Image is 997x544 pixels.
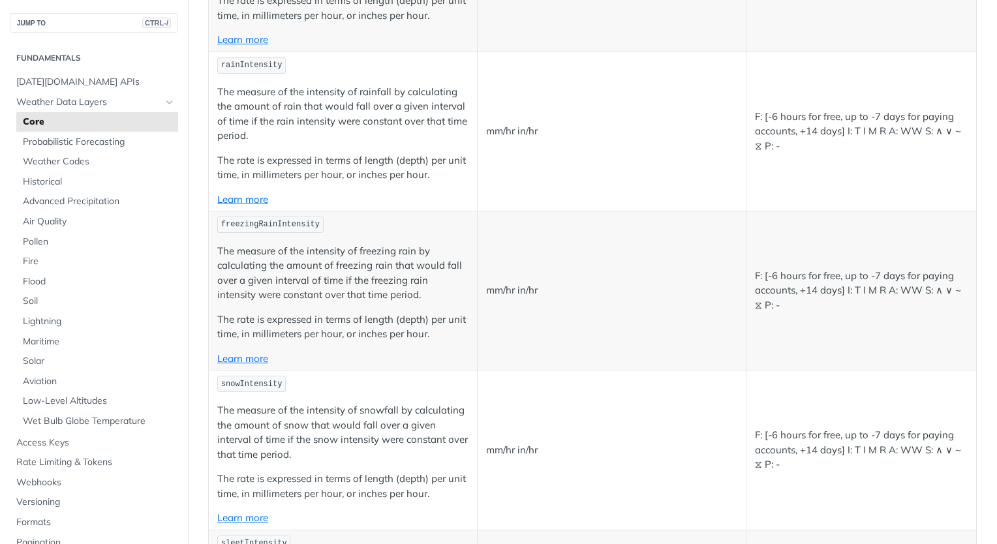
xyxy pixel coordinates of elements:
[23,115,175,128] span: Core
[486,124,737,139] p: mm/hr in/hr
[16,192,178,211] a: Advanced Precipitation
[10,492,178,512] a: Versioning
[217,511,268,524] a: Learn more
[23,375,175,388] span: Aviation
[217,472,468,501] p: The rate is expressed in terms of length (depth) per unit time, in millimeters per hour, or inche...
[16,412,178,431] a: Wet Bulb Globe Temperature
[10,13,178,33] button: JUMP TOCTRL-/
[217,153,468,183] p: The rate is expressed in terms of length (depth) per unit time, in millimeters per hour, or inche...
[10,433,178,453] a: Access Keys
[10,93,178,112] a: Weather Data LayersHide subpages for Weather Data Layers
[16,516,175,529] span: Formats
[217,193,268,205] a: Learn more
[755,428,968,472] p: F: [-6 hours for free, up to -7 days for paying accounts, +14 days] I: T I M R A: WW S: ∧ ∨ ~ ⧖ P: -
[23,395,175,408] span: Low-Level Altitudes
[16,372,178,391] a: Aviation
[217,85,468,144] p: The measure of the intensity of rainfall by calculating the amount of rain that would fall over a...
[16,456,175,469] span: Rate Limiting & Tokens
[486,283,737,298] p: mm/hr in/hr
[23,175,175,189] span: Historical
[23,295,175,308] span: Soil
[486,443,737,458] p: mm/hr in/hr
[10,72,178,92] a: [DATE][DOMAIN_NAME] APIs
[16,212,178,232] a: Air Quality
[221,380,283,389] span: snowIntensity
[23,355,175,368] span: Solar
[16,476,175,489] span: Webhooks
[23,335,175,348] span: Maritime
[16,112,178,132] a: Core
[16,352,178,371] a: Solar
[16,252,178,271] a: Fire
[23,136,175,149] span: Probabilistic Forecasting
[16,496,175,509] span: Versioning
[16,172,178,192] a: Historical
[23,415,175,428] span: Wet Bulb Globe Temperature
[16,391,178,411] a: Low-Level Altitudes
[217,244,468,303] p: The measure of the intensity of freezing rain by calculating the amount of freezing rain that wou...
[755,269,968,313] p: F: [-6 hours for free, up to -7 days for paying accounts, +14 days] I: T I M R A: WW S: ∧ ∨ ~ ⧖ P: -
[23,195,175,208] span: Advanced Precipitation
[217,352,268,365] a: Learn more
[16,96,161,109] span: Weather Data Layers
[16,132,178,152] a: Probabilistic Forecasting
[142,18,171,28] span: CTRL-/
[217,33,268,46] a: Learn more
[16,76,175,89] span: [DATE][DOMAIN_NAME] APIs
[16,152,178,172] a: Weather Codes
[10,473,178,492] a: Webhooks
[755,110,968,154] p: F: [-6 hours for free, up to -7 days for paying accounts, +14 days] I: T I M R A: WW S: ∧ ∨ ~ ⧖ P: -
[217,403,468,462] p: The measure of the intensity of snowfall by calculating the amount of snow that would fall over a...
[221,220,320,229] span: freezingRainIntensity
[16,312,178,331] a: Lightning
[10,52,178,64] h2: Fundamentals
[221,61,283,70] span: rainIntensity
[16,292,178,311] a: Soil
[23,215,175,228] span: Air Quality
[23,155,175,168] span: Weather Codes
[23,275,175,288] span: Flood
[10,513,178,532] a: Formats
[217,312,468,342] p: The rate is expressed in terms of length (depth) per unit time, in millimeters per hour, or inche...
[23,315,175,328] span: Lightning
[16,436,175,449] span: Access Keys
[23,255,175,268] span: Fire
[16,272,178,292] a: Flood
[23,235,175,249] span: Pollen
[16,232,178,252] a: Pollen
[16,332,178,352] a: Maritime
[10,453,178,472] a: Rate Limiting & Tokens
[164,97,175,108] button: Hide subpages for Weather Data Layers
